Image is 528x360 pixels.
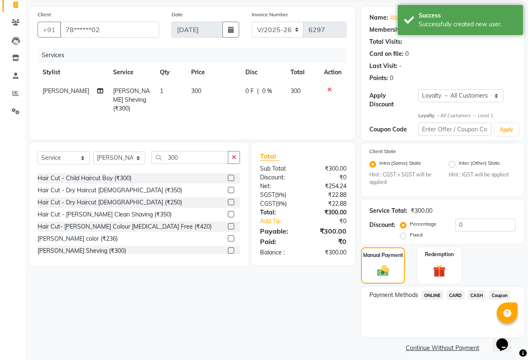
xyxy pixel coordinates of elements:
div: Name: [369,13,388,22]
div: Coupon Code [369,125,418,134]
div: Discount: [254,173,303,182]
img: _gift.svg [429,263,450,279]
iframe: chat widget [493,327,520,352]
span: CGST [260,200,275,207]
div: Discount: [369,221,395,229]
div: Successfully created new user. [419,20,517,29]
label: Client [38,11,51,18]
small: Hint : CGST + SGST will be applied [369,171,436,186]
span: Total [260,152,279,161]
div: No Active Membership [369,25,515,34]
button: +91 [38,22,61,38]
span: 300 [191,87,201,95]
a: Continue Without Payment [363,344,522,352]
div: Service Total: [369,206,407,215]
div: Total Visits: [369,38,402,46]
div: Membership: [369,25,406,34]
label: Redemption [425,251,454,258]
div: [PERSON_NAME] Sheving (₹300) [38,247,126,255]
label: Client State [369,148,396,155]
div: Last Visit: [369,62,397,70]
label: Inter (Other) State [459,159,500,169]
div: Success [419,11,517,20]
span: SGST [260,191,275,199]
div: Card on file: [369,50,404,58]
span: 300 [291,87,301,95]
label: Manual Payment [363,252,403,259]
strong: Loyalty → [418,113,440,118]
span: CASH [468,290,486,300]
small: Hint : IGST will be applied [449,171,515,179]
div: [PERSON_NAME] color (₹236) [38,234,118,243]
div: All Customers → Level 1 [418,112,515,119]
div: ₹0 [311,217,353,226]
div: ₹300.00 [303,226,353,236]
label: Date [172,11,183,18]
div: Apply Discount [369,91,418,109]
span: 9% [277,191,285,198]
div: Hair Cut - Dry Haircut [DEMOGRAPHIC_DATA] (₹250) [38,198,182,207]
input: Enter Offer / Coupon Code [418,123,491,136]
button: Apply [495,123,518,136]
input: Search by Name/Mobile/Email/Code [60,22,159,38]
div: ₹22.88 [303,199,353,208]
div: ₹22.88 [303,191,353,199]
th: Action [319,63,346,82]
div: ₹300.00 [411,206,432,215]
div: - [399,62,402,70]
th: Total [285,63,319,82]
div: Net: [254,182,303,191]
div: Balance : [254,248,303,257]
span: [PERSON_NAME] Sheving (₹300) [113,87,150,112]
div: ( ) [254,191,303,199]
span: Payment Methods [369,291,418,300]
div: 0 [390,74,393,83]
div: Sub Total: [254,164,303,173]
input: Search or Scan [152,151,228,164]
div: ₹0 [303,173,353,182]
div: Hair Cut - [PERSON_NAME] Clean Shaving (₹350) [38,210,172,219]
div: Hair Cut- [PERSON_NAME] Colour [MEDICAL_DATA] Free (₹420) [38,222,212,231]
label: Fixed [410,231,422,239]
a: Abhi [390,13,402,22]
th: Qty [155,63,186,82]
div: Hair Cut - Child Haircut Boy (₹300) [38,174,131,183]
span: ONLINE [422,290,443,300]
div: ₹300.00 [303,208,353,217]
th: Price [186,63,240,82]
span: 0 % [262,87,272,96]
label: Invoice Number [252,11,288,18]
th: Service [108,63,155,82]
div: ( ) [254,199,303,208]
span: 0 F [245,87,254,96]
span: | [257,87,259,96]
span: CARD [447,290,465,300]
span: Coupon [489,290,510,300]
span: 9% [277,200,285,207]
label: Intra (Same) State [379,159,421,169]
span: 1 [160,87,163,95]
a: Add Tip [254,217,311,226]
span: [PERSON_NAME] [43,87,89,95]
div: ₹254.24 [303,182,353,191]
div: Points: [369,74,388,83]
div: Paid: [254,237,303,247]
div: ₹300.00 [303,248,353,257]
th: Stylist [38,63,108,82]
label: Percentage [410,220,437,228]
img: _cash.svg [374,264,393,277]
div: ₹300.00 [303,164,353,173]
th: Disc [240,63,285,82]
div: 0 [405,50,409,58]
div: Total: [254,208,303,217]
div: Hair Cut - Dry Haircut [DEMOGRAPHIC_DATA] (₹350) [38,186,182,195]
div: ₹0 [303,237,353,247]
div: Payable: [254,226,303,236]
div: Services [38,48,353,63]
